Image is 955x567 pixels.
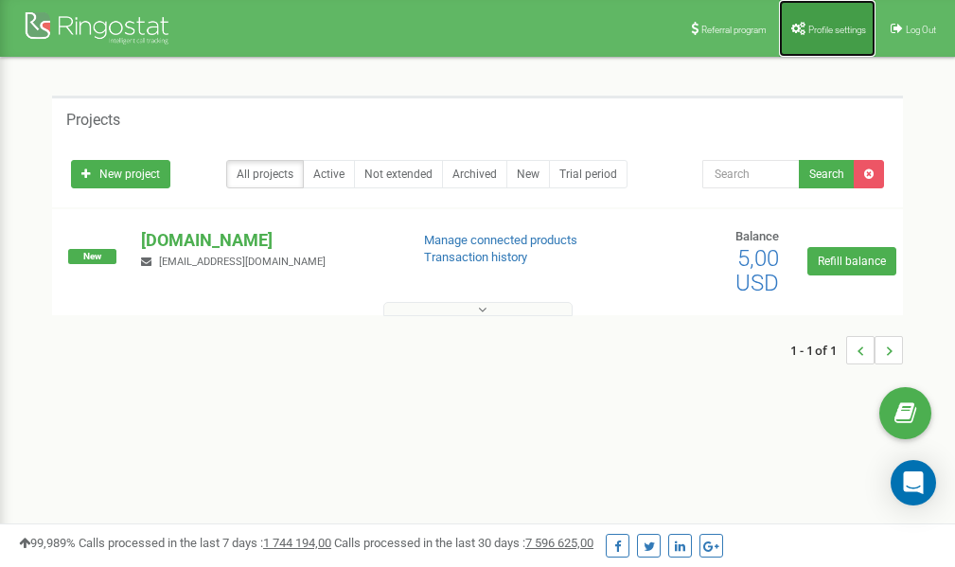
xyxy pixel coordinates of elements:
[424,233,577,247] a: Manage connected products
[424,250,527,264] a: Transaction history
[334,536,593,550] span: Calls processed in the last 30 days :
[808,25,866,35] span: Profile settings
[66,112,120,129] h5: Projects
[263,536,331,550] u: 1 744 194,00
[354,160,443,188] a: Not extended
[303,160,355,188] a: Active
[549,160,628,188] a: Trial period
[68,249,116,264] span: New
[71,160,170,188] a: New project
[891,460,936,505] div: Open Intercom Messenger
[701,25,767,35] span: Referral program
[506,160,550,188] a: New
[141,228,393,253] p: [DOMAIN_NAME]
[226,160,304,188] a: All projects
[442,160,507,188] a: Archived
[79,536,331,550] span: Calls processed in the last 7 days :
[790,317,903,383] nav: ...
[790,336,846,364] span: 1 - 1 of 1
[525,536,593,550] u: 7 596 625,00
[702,160,800,188] input: Search
[19,536,76,550] span: 99,989%
[735,245,779,296] span: 5,00 USD
[735,229,779,243] span: Balance
[807,247,896,275] a: Refill balance
[799,160,855,188] button: Search
[906,25,936,35] span: Log Out
[159,256,326,268] span: [EMAIL_ADDRESS][DOMAIN_NAME]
